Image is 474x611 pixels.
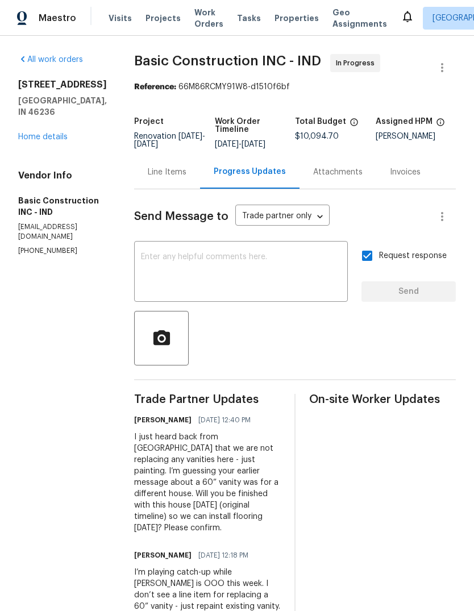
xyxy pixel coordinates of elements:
p: [EMAIL_ADDRESS][DOMAIN_NAME] [18,222,107,242]
span: On-site Worker Updates [309,394,456,405]
span: Tasks [237,14,261,22]
span: Request response [379,250,447,262]
div: Progress Updates [214,166,286,177]
span: Maestro [39,13,76,24]
span: In Progress [336,57,379,69]
div: [PERSON_NAME] [376,132,456,140]
div: Attachments [313,167,363,178]
h5: Basic Construction INC - IND [18,195,107,218]
b: Reference: [134,83,176,91]
div: Invoices [390,167,421,178]
h2: [STREET_ADDRESS] [18,79,107,90]
span: Send Message to [134,211,228,222]
span: - [215,140,265,148]
h5: [GEOGRAPHIC_DATA], IN 46236 [18,95,107,118]
span: [DATE] 12:40 PM [198,414,251,426]
span: Trade Partner Updates [134,394,281,405]
div: I just heard back from [GEOGRAPHIC_DATA] that we are not replacing any vanities here - just paint... [134,431,281,534]
p: [PHONE_NUMBER] [18,246,107,256]
div: Line Items [148,167,186,178]
span: [DATE] 12:18 PM [198,550,248,561]
h6: [PERSON_NAME] [134,414,192,426]
span: - [134,132,205,148]
span: The total cost of line items that have been proposed by Opendoor. This sum includes line items th... [350,118,359,132]
div: 66M86RCMY91W8-d1510f6bf [134,81,456,93]
h5: Work Order Timeline [215,118,296,134]
span: [DATE] [134,140,158,148]
span: Projects [145,13,181,24]
span: Basic Construction INC - IND [134,54,321,68]
span: The hpm assigned to this work order. [436,118,445,132]
span: [DATE] [215,140,239,148]
h5: Assigned HPM [376,118,433,126]
a: Home details [18,133,68,141]
span: Work Orders [194,7,223,30]
h6: [PERSON_NAME] [134,550,192,561]
a: All work orders [18,56,83,64]
h4: Vendor Info [18,170,107,181]
span: [DATE] [178,132,202,140]
h5: Total Budget [295,118,346,126]
span: Geo Assignments [332,7,387,30]
span: Visits [109,13,132,24]
h5: Project [134,118,164,126]
div: Trade partner only [235,207,330,226]
span: Renovation [134,132,205,148]
span: [DATE] [242,140,265,148]
span: Properties [275,13,319,24]
span: $10,094.70 [295,132,339,140]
